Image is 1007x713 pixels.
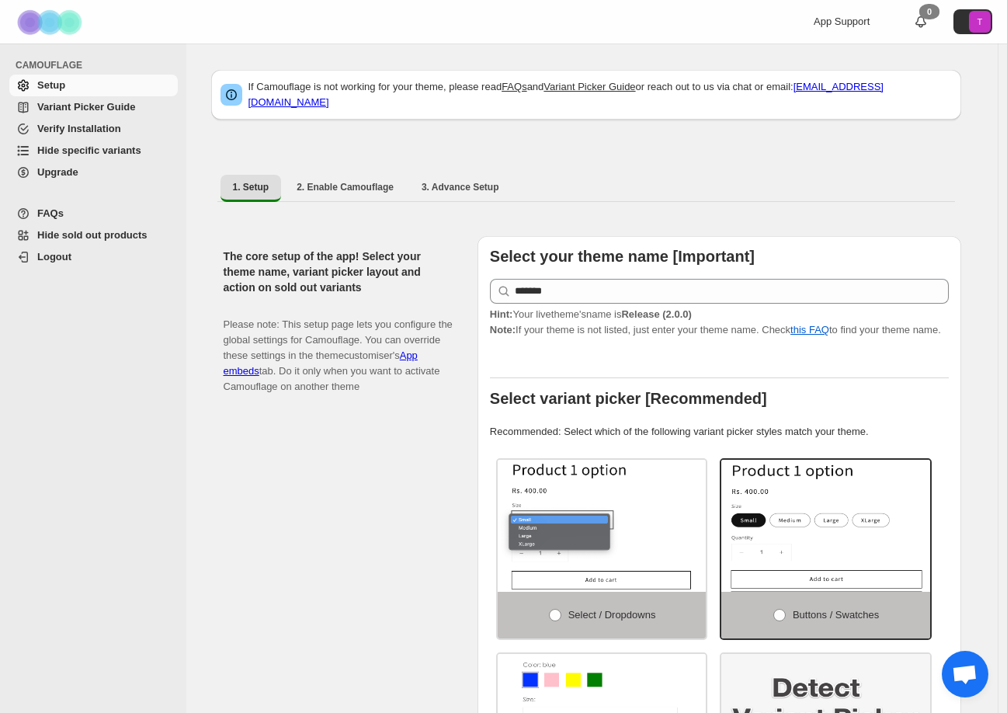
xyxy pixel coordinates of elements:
span: Setup [37,79,65,91]
strong: Hint: [490,308,513,320]
span: FAQs [37,207,64,219]
img: Camouflage [12,1,90,43]
span: Upgrade [37,166,78,178]
a: Variant Picker Guide [9,96,178,118]
strong: Note: [490,324,516,336]
text: T [977,17,983,26]
span: Select / Dropdowns [568,609,656,621]
span: 3. Advance Setup [422,181,499,193]
a: Verify Installation [9,118,178,140]
span: App Support [814,16,870,27]
span: Avatar with initials T [969,11,991,33]
a: Logout [9,246,178,268]
a: Hide specific variants [9,140,178,162]
span: Logout [37,251,71,263]
b: Select variant picker [Recommended] [490,390,767,407]
p: If Camouflage is not working for your theme, please read and or reach out to us via chat or email: [248,79,952,110]
span: Hide specific variants [37,144,141,156]
a: Setup [9,75,178,96]
span: 1. Setup [233,181,269,193]
a: Upgrade [9,162,178,183]
span: 2. Enable Camouflage [297,181,394,193]
p: Please note: This setup page lets you configure the global settings for Camouflage. You can overr... [224,301,453,395]
strong: Release (2.0.0) [621,308,691,320]
b: Select your theme name [Important] [490,248,755,265]
h2: The core setup of the app! Select your theme name, variant picker layout and action on sold out v... [224,249,453,295]
a: Variant Picker Guide [543,81,635,92]
div: 0 [919,4,939,19]
a: this FAQ [790,324,829,336]
button: Avatar with initials T [953,9,992,34]
img: Select / Dropdowns [498,460,707,592]
a: FAQs [9,203,178,224]
a: Hide sold out products [9,224,178,246]
a: 0 [913,14,929,30]
p: Recommended: Select which of the following variant picker styles match your theme. [490,424,949,440]
span: Variant Picker Guide [37,101,135,113]
span: Hide sold out products [37,229,148,241]
span: CAMOUFLAGE [16,59,179,71]
p: If your theme is not listed, just enter your theme name. Check to find your theme name. [490,307,949,338]
img: Buttons / Swatches [721,460,930,592]
span: Verify Installation [37,123,121,134]
a: FAQs [502,81,527,92]
span: Your live theme's name is [490,308,692,320]
div: Open de chat [942,651,988,697]
span: Buttons / Swatches [793,609,879,621]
